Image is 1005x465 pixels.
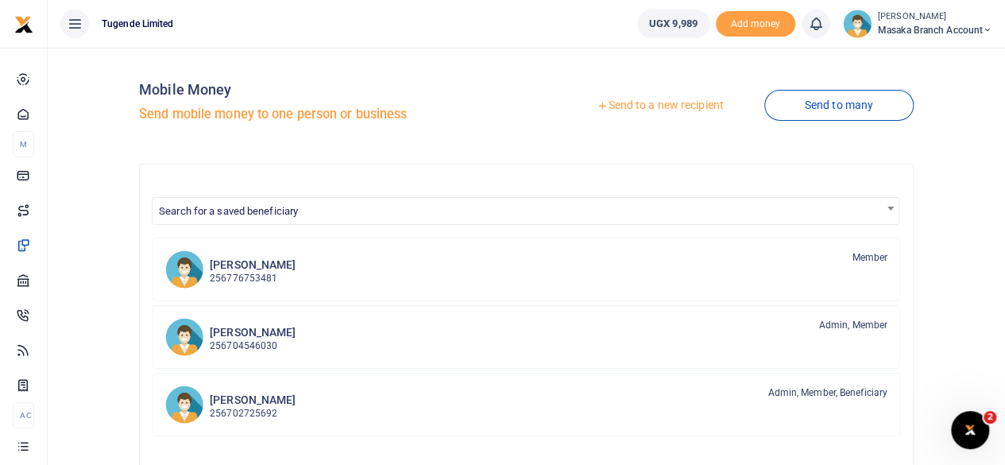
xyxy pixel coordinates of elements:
[210,326,296,339] h6: [PERSON_NAME]
[165,250,203,289] img: JK
[852,250,887,265] span: Member
[637,10,709,38] a: UGX 9,989
[153,238,900,301] a: JK [PERSON_NAME] 256776753481 Member
[165,318,203,356] img: LN
[764,90,914,121] a: Send to many
[843,10,872,38] img: profile-user
[843,10,992,38] a: profile-user [PERSON_NAME] Masaka Branch Account
[139,107,520,122] h5: Send mobile money to one person or business
[631,10,716,38] li: Wallet ballance
[153,373,900,436] a: FK [PERSON_NAME] 256702725692 Admin, Member, Beneficiary
[139,81,520,99] h4: Mobile Money
[716,17,795,29] a: Add money
[153,198,899,223] span: Search for a saved beneficiary
[210,406,296,421] p: 256702725692
[95,17,180,31] span: Tugende Limited
[210,339,296,354] p: 256704546030
[819,318,887,332] span: Admin, Member
[153,305,900,369] a: LN [PERSON_NAME] 256704546030 Admin, Member
[878,23,992,37] span: Masaka Branch Account
[716,11,795,37] li: Toup your wallet
[951,411,989,449] iframe: Intercom live chat
[159,205,298,217] span: Search for a saved beneficiary
[165,386,203,424] img: FK
[210,393,296,407] h6: [PERSON_NAME]
[13,131,34,157] li: M
[152,197,899,225] span: Search for a saved beneficiary
[210,258,296,272] h6: [PERSON_NAME]
[649,16,698,32] span: UGX 9,989
[984,411,996,424] span: 2
[210,271,296,286] p: 256776753481
[556,91,763,120] a: Send to a new recipient
[878,10,992,24] small: [PERSON_NAME]
[13,402,34,428] li: Ac
[14,17,33,29] a: logo-small logo-large logo-large
[14,15,33,34] img: logo-small
[716,11,795,37] span: Add money
[767,386,887,400] span: Admin, Member, Beneficiary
